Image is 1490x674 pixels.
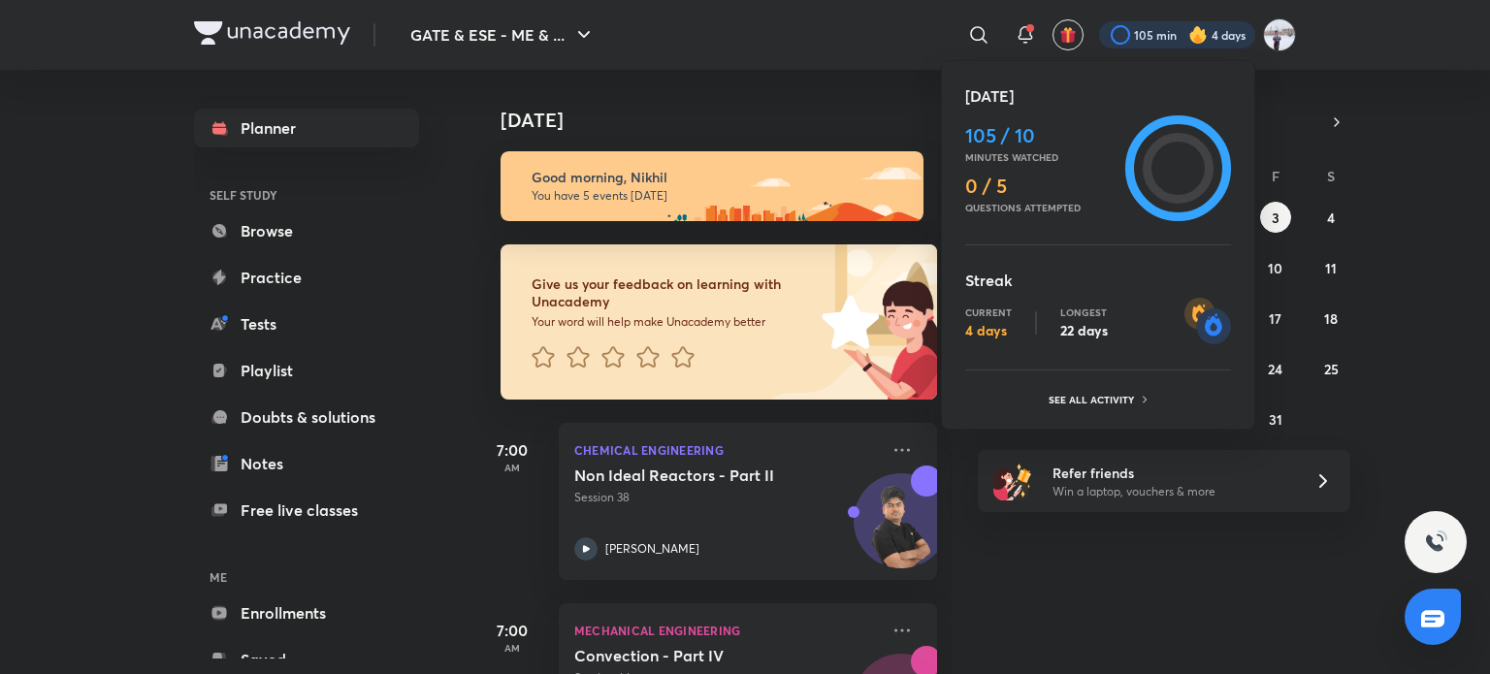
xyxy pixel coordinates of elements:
p: Questions attempted [965,202,1117,213]
h4: 0 / 5 [965,175,1117,198]
p: See all activity [1049,394,1139,405]
p: Current [965,306,1012,318]
h5: [DATE] [965,84,1231,108]
p: Minutes watched [965,151,1117,163]
p: Longest [1060,306,1108,318]
img: streak [1184,298,1231,344]
h5: Streak [965,269,1231,292]
p: 4 days [965,322,1012,339]
h4: 105 / 10 [965,124,1117,147]
p: 22 days [1060,322,1108,339]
